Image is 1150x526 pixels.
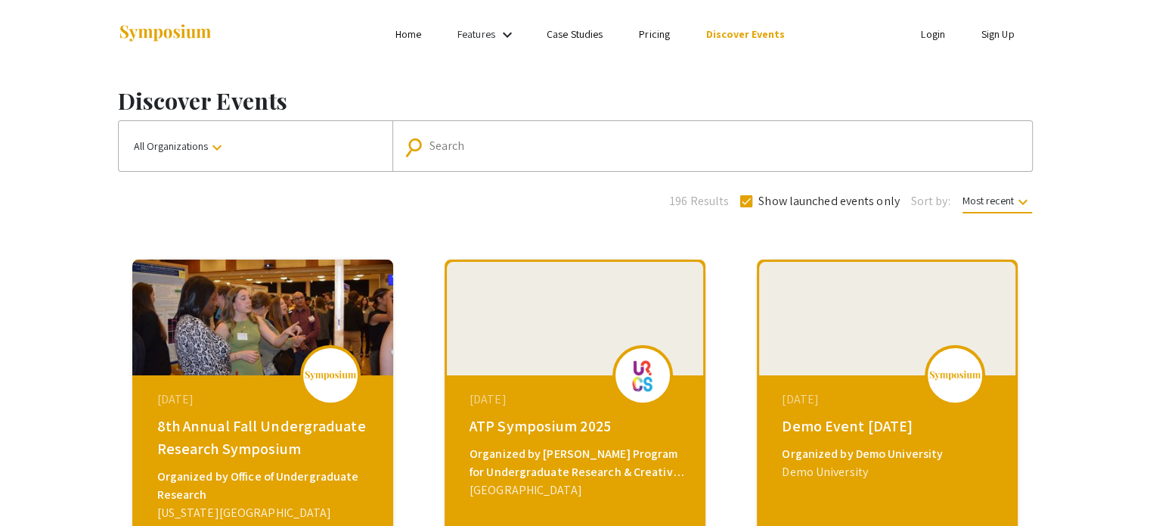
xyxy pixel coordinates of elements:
mat-icon: Search [407,134,429,160]
img: Symposium by ForagerOne [118,23,212,44]
span: Most recent [962,194,1032,213]
img: 8th-annual-fall-undergraduate-research-symposium_eventCoverPhoto_be3fc5__thumb.jpg [132,260,393,375]
img: logo_v2.png [928,370,981,381]
div: Organized by [PERSON_NAME] Program for Undergraduate Research & Creative Scholarship [470,445,684,481]
mat-icon: keyboard_arrow_down [208,139,226,157]
div: Organized by Office of Undergraduate Research [157,468,372,504]
h1: Discover Events [118,87,1033,114]
iframe: Chat [11,458,64,515]
button: Most recent [950,187,1044,214]
a: Pricing [639,27,670,41]
div: [DATE] [157,391,372,409]
span: Sort by: [911,192,950,210]
a: Case Studies [547,27,603,41]
a: Login [921,27,945,41]
img: atp2025_eventLogo_56bb79_.png [620,356,665,394]
div: 8th Annual Fall Undergraduate Research Symposium [157,415,372,460]
div: Organized by Demo University [782,445,997,463]
mat-icon: Expand Features list [498,26,516,44]
div: [GEOGRAPHIC_DATA] [470,481,684,500]
span: All Organizations [134,139,226,153]
div: [US_STATE][GEOGRAPHIC_DATA] [157,504,372,522]
span: 196 Results [670,192,729,210]
div: [DATE] [782,391,997,409]
span: Show launched events only [758,192,900,210]
a: Features [457,27,495,41]
mat-icon: keyboard_arrow_down [1014,193,1032,211]
button: All Organizations [119,121,392,171]
a: Sign Up [981,27,1015,41]
div: ATP Symposium 2025 [470,415,684,437]
div: Demo Event [DATE] [782,415,997,437]
div: Demo University [782,463,997,481]
img: logo_v2.png [304,370,357,381]
div: [DATE] [470,391,684,409]
a: Discover Events [706,27,786,41]
a: Home [395,27,421,41]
